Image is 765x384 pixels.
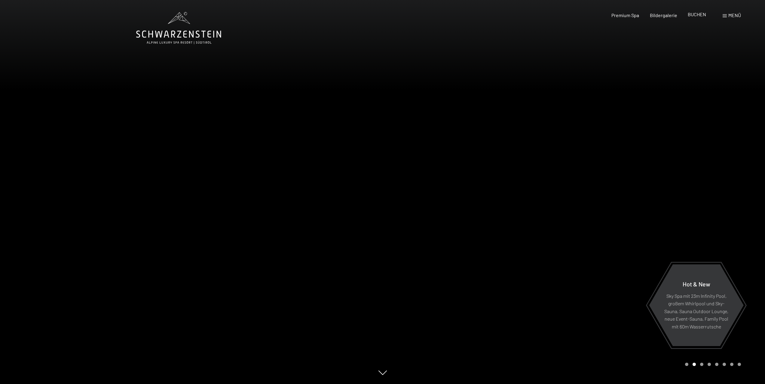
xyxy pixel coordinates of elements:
div: Carousel Page 2 (Current Slide) [693,363,696,366]
div: Carousel Page 7 [730,363,733,366]
div: Carousel Page 1 [685,363,688,366]
span: Menü [728,12,741,18]
a: BUCHEN [688,11,706,17]
p: Sky Spa mit 23m Infinity Pool, großem Whirlpool und Sky-Sauna, Sauna Outdoor Lounge, neue Event-S... [664,292,729,330]
a: Bildergalerie [650,12,677,18]
div: Carousel Page 8 [738,363,741,366]
a: Premium Spa [611,12,639,18]
span: Hot & New [683,280,710,287]
div: Carousel Pagination [683,363,741,366]
div: Carousel Page 6 [723,363,726,366]
div: Carousel Page 5 [715,363,718,366]
div: Carousel Page 3 [700,363,703,366]
div: Carousel Page 4 [708,363,711,366]
a: Hot & New Sky Spa mit 23m Infinity Pool, großem Whirlpool und Sky-Sauna, Sauna Outdoor Lounge, ne... [649,264,744,346]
